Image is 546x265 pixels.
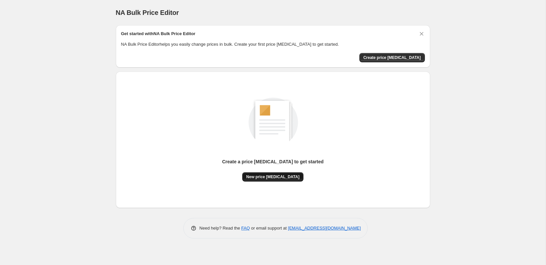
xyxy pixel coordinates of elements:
h2: Get started with NA Bulk Price Editor [121,30,196,37]
p: NA Bulk Price Editor helps you easily change prices in bulk. Create your first price [MEDICAL_DAT... [121,41,425,48]
a: [EMAIL_ADDRESS][DOMAIN_NAME] [288,226,361,231]
button: Create price change job [359,53,425,62]
span: Need help? Read the [200,226,242,231]
p: Create a price [MEDICAL_DATA] to get started [222,158,324,165]
span: Create price [MEDICAL_DATA] [363,55,421,60]
span: NA Bulk Price Editor [116,9,179,16]
button: Dismiss card [418,30,425,37]
span: or email support at [250,226,288,231]
button: New price [MEDICAL_DATA] [242,172,303,182]
a: FAQ [241,226,250,231]
span: New price [MEDICAL_DATA] [246,174,299,180]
